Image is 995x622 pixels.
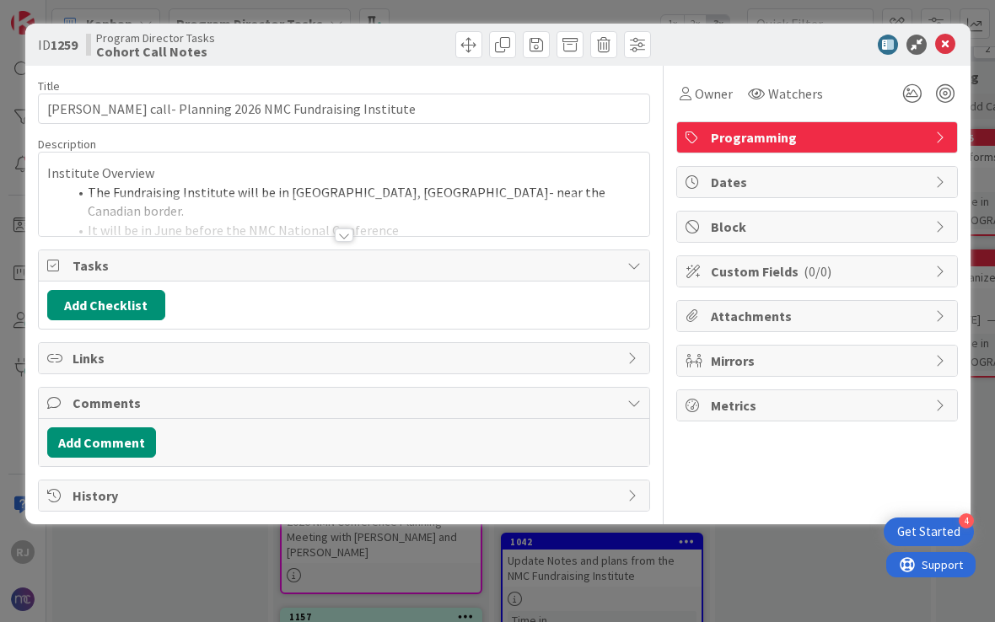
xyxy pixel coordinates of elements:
p: Institute Overview [47,164,641,183]
span: Description [38,137,96,152]
button: Add Comment [47,427,156,458]
span: Comments [73,393,619,413]
b: 1259 [51,36,78,53]
span: ( 0/0 ) [804,263,831,280]
b: Cohort Call Notes [96,45,215,58]
span: Support [35,3,77,23]
span: Custom Fields [711,261,927,282]
div: Open Get Started checklist, remaining modules: 4 [884,517,974,546]
span: Owner [695,83,733,104]
button: Add Checklist [47,290,165,320]
span: Metrics [711,395,927,416]
span: Tasks [73,255,619,276]
span: Watchers [768,83,823,104]
span: Program Director Tasks [96,31,215,45]
input: type card name here... [38,94,650,124]
span: History [73,485,619,506]
span: Links [73,348,619,368]
label: Title [38,78,60,94]
span: Mirrors [711,351,927,371]
span: ID [38,35,78,55]
span: Block [711,217,927,237]
div: 4 [959,513,974,528]
li: The Fundraising Institute will be in [GEOGRAPHIC_DATA], [GEOGRAPHIC_DATA]- near the Canadian border. [67,183,641,221]
span: Attachments [711,306,927,326]
span: Dates [711,172,927,192]
div: Get Started [897,523,960,540]
span: Programming [711,127,927,147]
